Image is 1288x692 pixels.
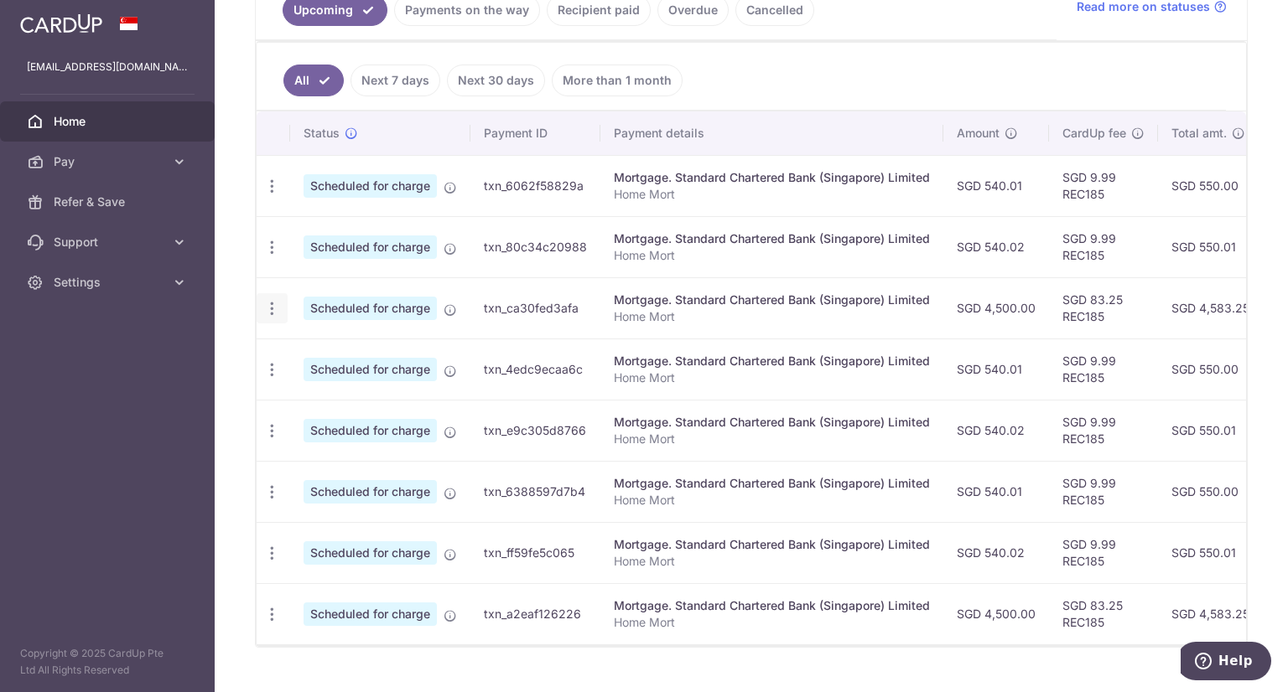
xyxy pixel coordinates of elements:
[304,602,437,626] span: Scheduled for charge
[470,461,600,522] td: txn_6388597d7b4
[1049,583,1158,644] td: SGD 83.25 REC185
[470,583,600,644] td: txn_a2eaf126226
[614,247,930,264] p: Home Mort
[304,541,437,565] span: Scheduled for charge
[1049,216,1158,277] td: SGD 9.99 REC185
[304,480,437,504] span: Scheduled for charge
[304,125,340,142] span: Status
[957,125,1000,142] span: Amount
[470,155,600,216] td: txn_6062f58829a
[614,292,930,308] div: Mortgage. Standard Chartered Bank (Singapore) Limited
[943,216,1049,277] td: SGD 540.02
[304,358,437,381] span: Scheduled for charge
[614,308,930,325] p: Home Mort
[614,597,930,614] div: Mortgage. Standard Chartered Bank (Singapore) Limited
[943,155,1049,216] td: SGD 540.01
[27,59,188,75] p: [EMAIL_ADDRESS][DOMAIN_NAME]
[1158,277,1263,338] td: SGD 4,583.25
[1049,461,1158,522] td: SGD 9.99 REC185
[470,111,600,155] th: Payment ID
[1158,583,1263,644] td: SGD 4,583.25
[470,277,600,338] td: txn_ca30fed3afa
[943,583,1049,644] td: SGD 4,500.00
[943,277,1049,338] td: SGD 4,500.00
[1049,400,1158,461] td: SGD 9.99 REC185
[447,65,545,96] a: Next 30 days
[20,13,102,34] img: CardUp
[1049,522,1158,583] td: SGD 9.99 REC185
[54,274,164,291] span: Settings
[614,353,930,369] div: Mortgage. Standard Chartered Bank (Singapore) Limited
[1158,155,1263,216] td: SGD 550.00
[351,65,440,96] a: Next 7 days
[1171,125,1227,142] span: Total amt.
[1158,338,1263,400] td: SGD 550.00
[943,338,1049,400] td: SGD 540.01
[54,153,164,170] span: Pay
[470,216,600,277] td: txn_80c34c20988
[1158,461,1263,522] td: SGD 550.00
[1181,642,1271,684] iframe: Opens a widget where you can find more information
[304,419,437,442] span: Scheduled for charge
[1049,338,1158,400] td: SGD 9.99 REC185
[470,400,600,461] td: txn_e9c305d8766
[470,522,600,583] td: txn_ff59fe5c065
[552,65,683,96] a: More than 1 month
[614,186,930,203] p: Home Mort
[304,174,437,198] span: Scheduled for charge
[943,522,1049,583] td: SGD 540.02
[1158,216,1263,277] td: SGD 550.01
[304,297,437,320] span: Scheduled for charge
[54,194,164,210] span: Refer & Save
[1062,125,1126,142] span: CardUp fee
[614,536,930,553] div: Mortgage. Standard Chartered Bank (Singapore) Limited
[600,111,943,155] th: Payment details
[1158,522,1263,583] td: SGD 550.01
[614,553,930,570] p: Home Mort
[614,414,930,431] div: Mortgage. Standard Chartered Bank (Singapore) Limited
[614,492,930,509] p: Home Mort
[614,614,930,631] p: Home Mort
[1049,277,1158,338] td: SGD 83.25 REC185
[614,475,930,492] div: Mortgage. Standard Chartered Bank (Singapore) Limited
[614,431,930,447] p: Home Mort
[943,461,1049,522] td: SGD 540.01
[614,169,930,186] div: Mortgage. Standard Chartered Bank (Singapore) Limited
[304,235,437,259] span: Scheduled for charge
[614,230,930,247] div: Mortgage. Standard Chartered Bank (Singapore) Limited
[470,338,600,400] td: txn_4edc9ecaa6c
[54,113,164,130] span: Home
[1049,155,1158,216] td: SGD 9.99 REC185
[283,65,344,96] a: All
[1158,400,1263,461] td: SGD 550.01
[54,234,164,250] span: Support
[614,369,930,386] p: Home Mort
[943,400,1049,461] td: SGD 540.02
